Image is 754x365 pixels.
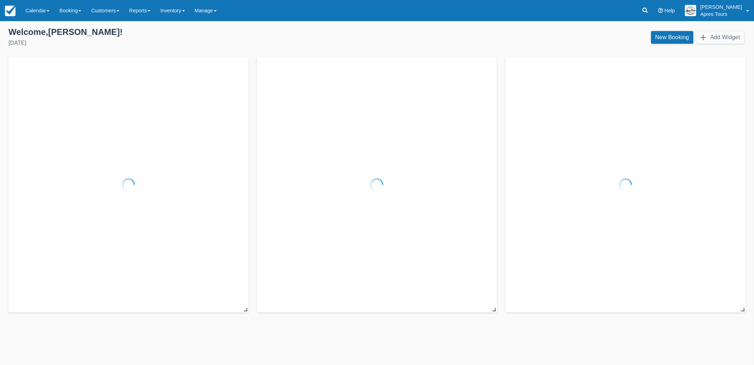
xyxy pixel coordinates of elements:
[651,31,693,44] a: New Booking
[8,27,372,37] div: Welcome , [PERSON_NAME] !
[658,8,663,13] i: Help
[685,5,696,16] img: A1
[696,31,744,44] button: Add Widget
[700,11,742,18] p: Apres Tours
[5,6,16,16] img: checkfront-main-nav-mini-logo.png
[664,8,675,13] span: Help
[700,4,742,11] p: [PERSON_NAME]
[8,39,372,47] div: [DATE]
